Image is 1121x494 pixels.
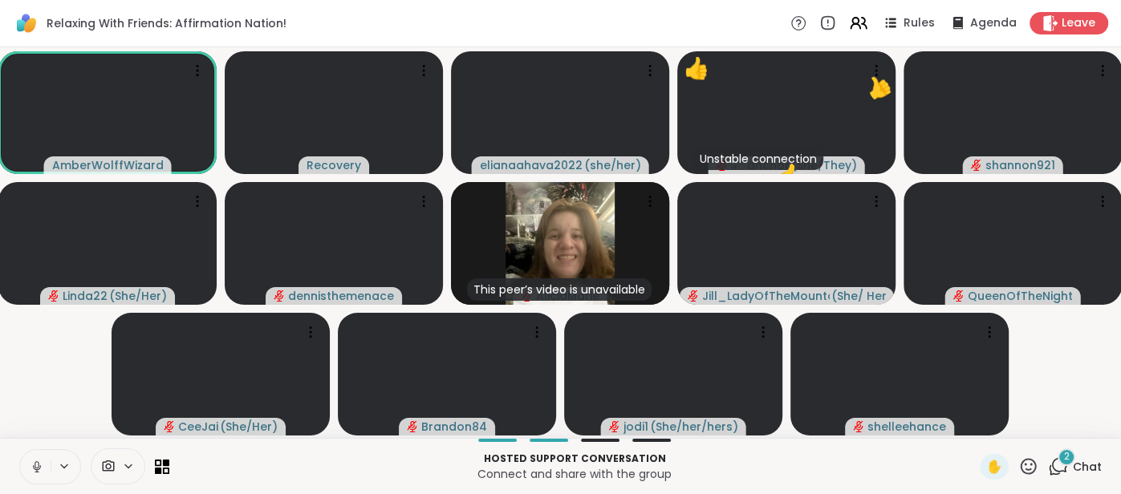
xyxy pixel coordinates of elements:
span: audio-muted [688,290,699,302]
span: Chat [1073,459,1102,475]
span: audio-muted [609,421,620,432]
img: ShareWell Logomark [13,10,40,37]
span: Leave [1062,15,1095,31]
span: Brandon84 [421,419,487,435]
span: 2 [1064,450,1070,464]
span: QueenOfTheNight [968,288,1073,304]
span: Jill_LadyOfTheMountain [702,288,830,304]
span: ( She/They ) [791,157,857,173]
span: AmberWolffWizard [52,157,164,173]
span: audio-muted [971,160,982,171]
span: shelleehance [867,419,946,435]
p: Hosted support conversation [179,451,970,466]
span: Linda22 [63,288,108,304]
span: elianaahava2022 [480,157,583,173]
span: audio-muted [48,290,59,302]
span: ( She/Her ) [220,419,278,435]
span: Recovery [307,157,361,173]
div: Unstable connection [693,148,823,170]
span: audio-muted [274,290,285,302]
span: audio-muted [953,290,965,302]
span: audio-muted [853,421,864,432]
div: 👍 [684,53,709,84]
span: ( She/her/hers ) [650,419,738,435]
img: AliciaMarie [506,182,615,305]
span: Relaxing With Friends: Affirmation Nation! [47,15,286,31]
span: ( she/her ) [584,157,641,173]
span: Agenda [970,15,1017,31]
p: Connect and share with the group [179,466,970,482]
span: dennisthemenace [288,288,394,304]
span: jodi1 [623,419,648,435]
span: ✋ [986,457,1002,476]
span: Rules [904,15,935,31]
span: audio-muted [407,421,418,432]
span: audio-muted [164,421,175,432]
span: shannon921 [985,157,1055,173]
span: ( She/Her ) [109,288,167,304]
button: 👍 [849,58,907,115]
div: This peer’s video is unavailable [467,278,652,301]
span: ( She/ Her ) [831,288,885,304]
span: CeeJai [178,419,218,435]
